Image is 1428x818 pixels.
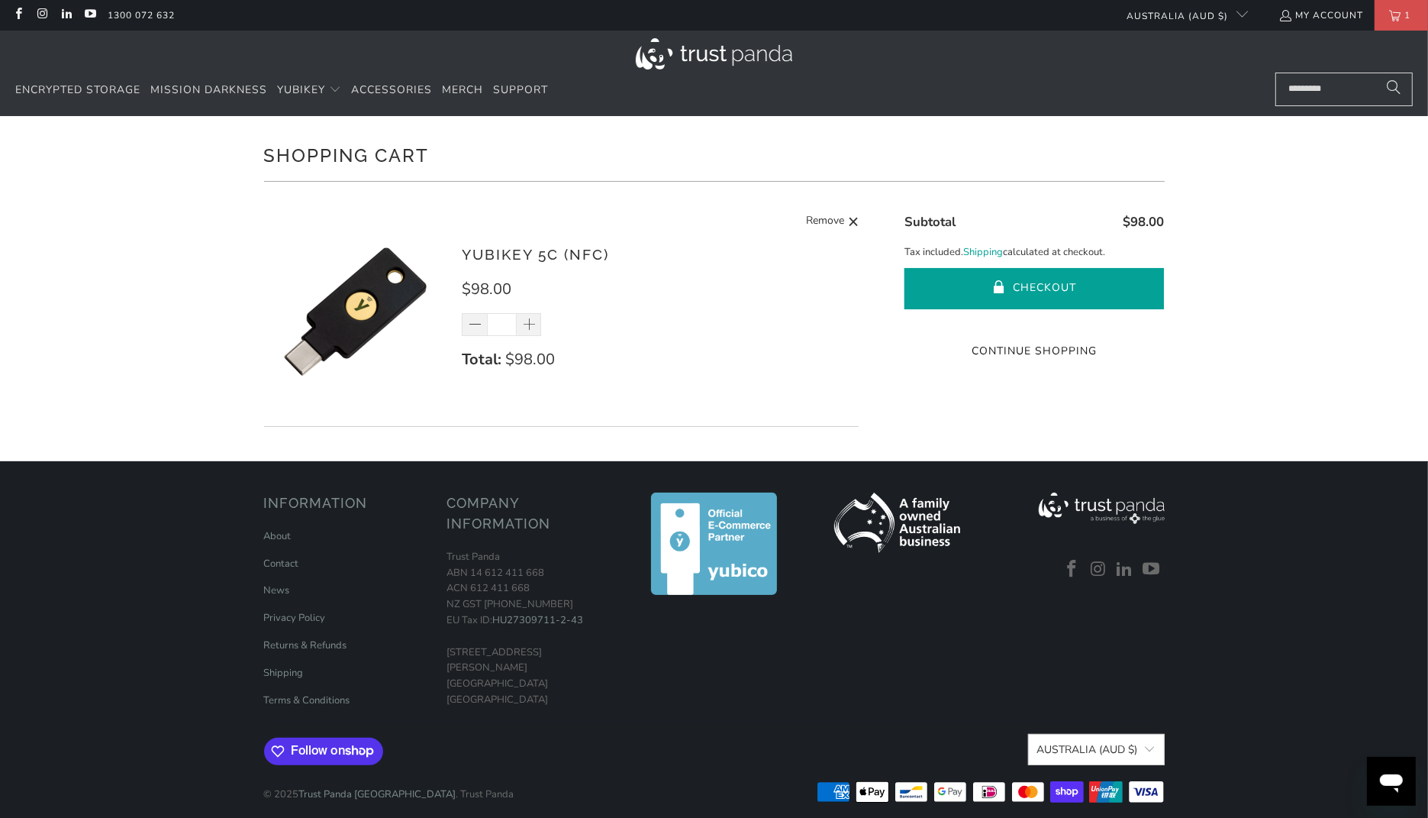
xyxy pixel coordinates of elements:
[35,9,48,21] a: Trust Panda Australia on Instagram
[493,73,548,108] a: Support
[1367,757,1416,806] iframe: Button to launch messaging window
[1140,560,1163,580] a: Trust Panda Australia on YouTube
[264,694,350,707] a: Terms & Conditions
[60,9,73,21] a: Trust Panda Australia on LinkedIn
[351,73,432,108] a: Accessories
[150,82,267,97] span: Mission Darkness
[1087,560,1110,580] a: Trust Panda Australia on Instagram
[904,244,1164,260] p: Tax included. calculated at checkout.
[264,557,299,571] a: Contact
[447,549,615,708] p: Trust Panda ABN 14 612 411 668 ACN 612 411 668 NZ GST [PHONE_NUMBER] EU Tax ID: [STREET_ADDRESS][...
[442,82,483,97] span: Merch
[904,343,1164,360] a: Continue Shopping
[806,212,859,231] a: Remove
[264,529,292,543] a: About
[264,611,326,625] a: Privacy Policy
[264,639,347,652] a: Returns & Refunds
[264,771,514,803] p: © 2025 . Trust Panda
[1123,213,1164,231] span: $98.00
[442,73,483,108] a: Merch
[505,349,555,370] span: $98.00
[462,279,511,299] span: $98.00
[493,613,584,627] a: HU27309711-2-43
[299,787,456,801] a: Trust Panda [GEOGRAPHIC_DATA]
[963,244,1003,260] a: Shipping
[83,9,96,21] a: Trust Panda Australia on YouTube
[1278,7,1363,24] a: My Account
[277,73,341,108] summary: YubiKey
[1375,73,1413,106] button: Search
[264,666,304,680] a: Shipping
[11,9,24,21] a: Trust Panda Australia on Facebook
[1028,734,1164,765] button: Australia (AUD $)
[904,268,1164,309] button: Checkout
[15,82,140,97] span: Encrypted Storage
[1114,560,1136,580] a: Trust Panda Australia on LinkedIn
[264,139,1165,170] h1: Shopping Cart
[264,584,290,597] a: News
[493,82,548,97] span: Support
[636,38,792,70] img: Trust Panda Australia
[15,73,548,108] nav: Translation missing: en.navigation.header.main_nav
[806,212,844,231] span: Remove
[277,82,325,97] span: YubiKey
[150,73,267,108] a: Mission Darkness
[351,82,432,97] span: Accessories
[108,7,175,24] a: 1300 072 632
[462,246,609,263] a: YubiKey 5C (NFC)
[462,349,501,370] strong: Total:
[15,73,140,108] a: Encrypted Storage
[1061,560,1084,580] a: Trust Panda Australia on Facebook
[904,213,956,231] span: Subtotal
[264,220,447,403] img: YubiKey 5C (NFC)
[1275,73,1413,106] input: Search...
